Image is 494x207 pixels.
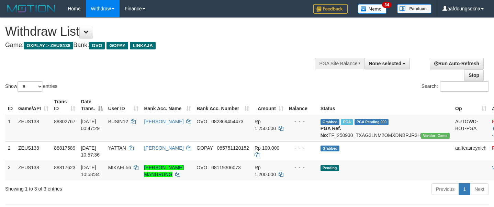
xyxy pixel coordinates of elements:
img: MOTION_logo.png [5,3,57,14]
span: PGA Pending [355,119,389,125]
span: Rp 1.250.000 [255,119,276,131]
span: GOPAY [197,145,213,151]
th: Amount: activate to sort column ascending [252,95,286,115]
span: LINKAJA [130,42,156,49]
div: Showing 1 to 3 of 3 entries [5,183,201,192]
th: Bank Acc. Name: activate to sort column ascending [141,95,194,115]
th: Bank Acc. Number: activate to sort column ascending [194,95,252,115]
th: Trans ID: activate to sort column ascending [51,95,78,115]
h4: Game: Bank: [5,42,323,49]
span: OXPLAY > ZEUS138 [24,42,73,49]
img: Button%20Memo.svg [358,4,387,14]
span: Marked by aafsreyleap [341,119,353,125]
td: TF_250930_TXAG3LNM2OMXDNBRJR2H [318,115,452,142]
div: - - - [289,118,315,125]
th: Op: activate to sort column ascending [452,95,489,115]
td: ZEUS138 [15,141,51,161]
a: Stop [464,69,484,81]
a: [PERSON_NAME] [144,145,183,151]
td: ZEUS138 [15,115,51,142]
span: Copy 085751120152 to clipboard [217,145,249,151]
button: None selected [364,58,410,69]
td: aafteasreynich [452,141,489,161]
th: Game/API: activate to sort column ascending [15,95,51,115]
th: Date Trans.: activate to sort column descending [78,95,105,115]
span: 88817589 [54,145,75,151]
a: [PERSON_NAME] MANURUNG [144,165,183,177]
span: [DATE] 10:58:34 [81,165,100,177]
th: User ID: activate to sort column ascending [105,95,142,115]
span: 88802767 [54,119,75,124]
th: Balance [286,95,318,115]
span: GOPAY [106,42,128,49]
span: Grabbed [321,119,340,125]
th: Status [318,95,452,115]
a: Next [470,183,489,195]
span: [DATE] 10:57:36 [81,145,100,158]
span: Pending [321,165,339,171]
input: Search: [440,81,489,92]
div: - - - [289,164,315,171]
th: ID [5,95,15,115]
b: PGA Ref. No: [321,126,341,138]
span: 88817623 [54,165,75,170]
img: panduan.png [397,4,431,13]
a: [PERSON_NAME] [144,119,183,124]
a: Previous [431,183,459,195]
div: - - - [289,145,315,151]
td: AUTOWD-BOT-PGA [452,115,489,142]
span: Copy 082369454473 to clipboard [211,119,243,124]
a: 1 [459,183,470,195]
span: BUSIN12 [108,119,128,124]
img: Feedback.jpg [313,4,348,14]
a: Run Auto-Refresh [430,58,484,69]
span: None selected [369,61,402,66]
span: YATTAN [108,145,126,151]
label: Search: [422,81,489,92]
td: ZEUS138 [15,161,51,181]
td: 2 [5,141,15,161]
span: OVO [197,165,207,170]
span: OVO [197,119,207,124]
span: MIKAEL56 [108,165,131,170]
span: OVO [89,42,105,49]
h1: Withdraw List [5,25,323,38]
td: 3 [5,161,15,181]
select: Showentries [17,81,43,92]
label: Show entries [5,81,57,92]
div: PGA Site Balance / [315,58,364,69]
span: 34 [382,2,391,8]
span: Vendor URL: https://trx31.1velocity.biz [421,133,450,139]
span: Rp 100.000 [255,145,279,151]
span: Copy 08119306073 to clipboard [211,165,241,170]
span: Grabbed [321,146,340,151]
td: 1 [5,115,15,142]
span: [DATE] 00:47:29 [81,119,100,131]
span: Rp 1.200.000 [255,165,276,177]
